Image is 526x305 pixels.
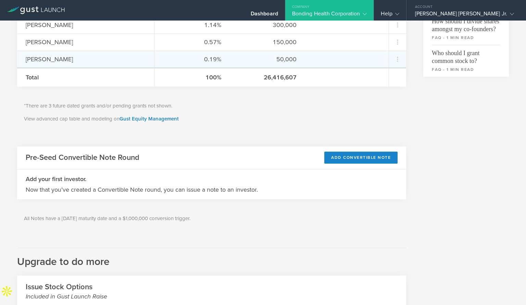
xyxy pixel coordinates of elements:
[415,10,514,21] div: [PERSON_NAME] [PERSON_NAME] Jr.
[26,38,146,47] div: [PERSON_NAME]
[238,73,297,82] div: 26,416,607
[163,55,221,64] div: 0.19%
[17,248,406,269] h2: Upgrade to do more
[423,13,509,45] a: How should I divide shares amongst my co-founders?faq - 1 min read
[423,45,509,77] a: Who should I grant common stock to?faq - 1 min read
[24,102,399,110] p: *There are 3 future dated grants and/or pending grants not shown.
[238,38,297,47] div: 150,000
[163,73,221,82] div: 100%
[381,10,399,21] div: Help
[238,55,297,64] div: 50,000
[292,10,367,21] div: Bonding Health Corporation
[26,282,398,301] h2: Issue Stock Options
[238,21,297,29] div: 300,000
[26,21,146,29] div: [PERSON_NAME]
[163,38,221,47] div: 0.57%
[26,73,146,82] div: Total
[120,116,179,122] a: Gust Equity Management
[24,215,399,223] p: All Notes have a [DATE] maturity date and a $1,000,000 conversion trigger.
[432,35,500,41] small: faq - 1 min read
[26,175,398,183] h3: Add your first investor.
[163,21,221,29] div: 1.14%
[432,45,500,65] span: Who should I grant common stock to?
[432,13,500,33] span: How should I divide shares amongst my co-founders?
[26,153,139,163] h2: Pre-Seed Convertible Note Round
[24,115,399,123] p: View advanced cap table and modeling on
[324,152,398,164] div: Add Convertible Note
[26,185,398,194] p: Now that you’ve created a Convertible Note round, you can issue a note to an investor.
[26,55,146,64] div: [PERSON_NAME]
[432,66,500,73] small: faq - 1 min read
[251,10,278,21] div: Dashboard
